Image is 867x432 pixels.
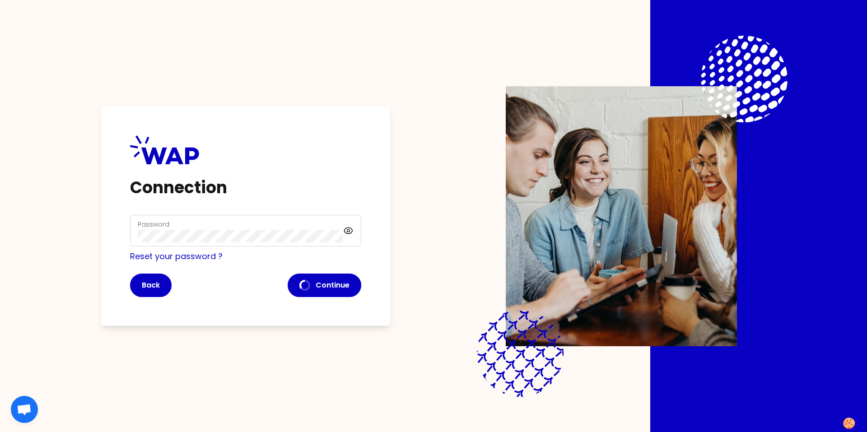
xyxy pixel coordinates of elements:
button: Back [130,274,172,297]
img: Description [506,86,737,346]
label: Password [138,220,169,229]
div: Open chat [11,396,38,423]
button: Continue [288,274,361,297]
h1: Connection [130,179,361,197]
a: Reset your password ? [130,251,223,262]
